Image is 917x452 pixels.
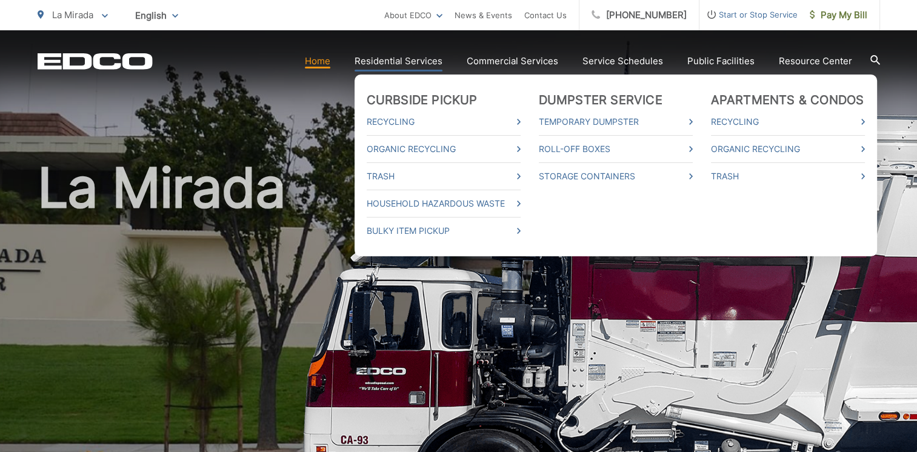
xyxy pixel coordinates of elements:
[467,54,558,68] a: Commercial Services
[126,5,187,26] span: English
[367,196,521,211] a: Household Hazardous Waste
[52,9,93,21] span: La Mirada
[355,54,442,68] a: Residential Services
[582,54,663,68] a: Service Schedules
[367,115,521,129] a: Recycling
[711,115,865,129] a: Recycling
[810,8,867,22] span: Pay My Bill
[711,169,865,184] a: Trash
[384,8,442,22] a: About EDCO
[367,169,521,184] a: Trash
[367,224,521,238] a: Bulky Item Pickup
[539,93,662,107] a: Dumpster Service
[455,8,512,22] a: News & Events
[38,53,153,70] a: EDCD logo. Return to the homepage.
[367,142,521,156] a: Organic Recycling
[305,54,330,68] a: Home
[524,8,567,22] a: Contact Us
[539,115,693,129] a: Temporary Dumpster
[779,54,852,68] a: Resource Center
[711,93,864,107] a: Apartments & Condos
[539,142,693,156] a: Roll-Off Boxes
[711,142,865,156] a: Organic Recycling
[539,169,693,184] a: Storage Containers
[367,93,478,107] a: Curbside Pickup
[687,54,755,68] a: Public Facilities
